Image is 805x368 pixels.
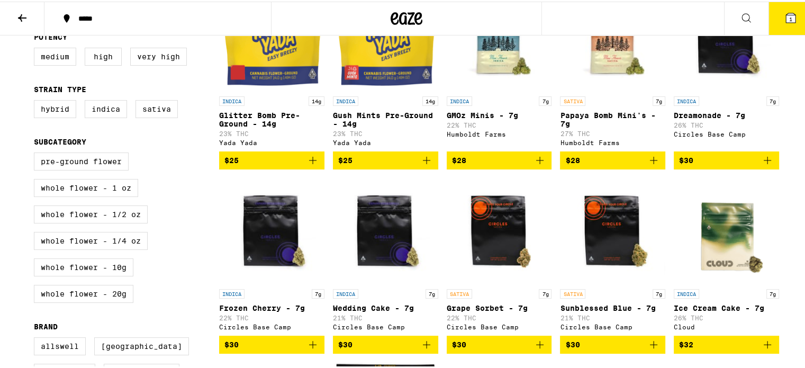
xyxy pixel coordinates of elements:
[333,288,358,297] p: INDICA
[452,155,466,163] span: $28
[333,129,438,136] p: 23% THC
[766,288,779,297] p: 7g
[560,138,665,145] div: Humboldt Farms
[338,155,352,163] span: $25
[447,176,552,282] img: Circles Base Camp - Grape Sorbet - 7g
[333,150,438,168] button: Add to bag
[135,98,178,116] label: Sativa
[34,46,76,64] label: Medium
[130,46,187,64] label: Very High
[94,336,189,354] label: [GEOGRAPHIC_DATA]
[447,313,552,320] p: 22% THC
[34,204,148,222] label: Whole Flower - 1/2 oz
[560,176,665,282] img: Circles Base Camp - Sunblessed Blue - 7g
[560,150,665,168] button: Add to bag
[219,138,324,145] div: Yada Yada
[560,288,585,297] p: SATIVA
[560,176,665,334] a: Open page for Sunblessed Blue - 7g from Circles Base Camp
[539,95,551,104] p: 7g
[766,95,779,104] p: 7g
[34,31,67,40] legend: Potency
[426,288,438,297] p: 7g
[85,46,122,64] label: High
[219,176,324,334] a: Open page for Frozen Cherry - 7g from Circles Base Camp
[560,110,665,127] p: Papaya Bomb Mini's - 7g
[34,151,129,169] label: Pre-ground Flower
[219,322,324,329] div: Circles Base Camp
[674,176,779,282] img: Cloud - Ice Cream Cake - 7g
[447,95,472,104] p: INDICA
[309,95,324,104] p: 14g
[219,313,324,320] p: 22% THC
[447,334,552,352] button: Add to bag
[674,288,699,297] p: INDICA
[219,334,324,352] button: Add to bag
[447,322,552,329] div: Circles Base Camp
[674,313,779,320] p: 26% THC
[674,150,779,168] button: Add to bag
[312,288,324,297] p: 7g
[34,84,86,92] legend: Strain Type
[34,257,133,275] label: Whole Flower - 10g
[674,334,779,352] button: Add to bag
[219,288,245,297] p: INDICA
[333,176,438,334] a: Open page for Wedding Cake - 7g from Circles Base Camp
[674,176,779,334] a: Open page for Ice Cream Cake - 7g from Cloud
[447,176,552,334] a: Open page for Grape Sorbet - 7g from Circles Base Camp
[447,302,552,311] p: Grape Sorbet - 7g
[539,288,551,297] p: 7g
[679,339,693,347] span: $32
[560,334,665,352] button: Add to bag
[34,321,58,329] legend: Brand
[447,288,472,297] p: SATIVA
[333,322,438,329] div: Circles Base Camp
[224,155,239,163] span: $25
[560,302,665,311] p: Sunblessed Blue - 7g
[34,177,138,195] label: Whole Flower - 1 oz
[333,313,438,320] p: 21% THC
[219,176,324,282] img: Circles Base Camp - Frozen Cherry - 7g
[219,95,245,104] p: INDICA
[85,98,127,116] label: Indica
[219,129,324,136] p: 23% THC
[452,339,466,347] span: $30
[560,95,585,104] p: SATIVA
[447,110,552,118] p: GMOz Minis - 7g
[422,95,438,104] p: 14g
[333,110,438,127] p: Gush Mints Pre-Ground - 14g
[560,129,665,136] p: 27% THC
[34,136,86,145] legend: Subcategory
[34,98,76,116] label: Hybrid
[6,7,76,16] span: Hi. Need any help?
[674,129,779,136] div: Circles Base Camp
[219,110,324,127] p: Glitter Bomb Pre-Ground - 14g
[447,120,552,127] p: 22% THC
[224,339,239,347] span: $30
[674,95,699,104] p: INDICA
[674,120,779,127] p: 26% THC
[674,322,779,329] div: Cloud
[653,95,665,104] p: 7g
[219,150,324,168] button: Add to bag
[674,110,779,118] p: Dreamonade - 7g
[447,150,552,168] button: Add to bag
[565,339,580,347] span: $30
[338,339,352,347] span: $30
[565,155,580,163] span: $28
[560,322,665,329] div: Circles Base Camp
[674,302,779,311] p: Ice Cream Cake - 7g
[34,336,86,354] label: Allswell
[560,313,665,320] p: 21% THC
[34,230,148,248] label: Whole Flower - 1/4 oz
[219,302,324,311] p: Frozen Cherry - 7g
[679,155,693,163] span: $30
[333,138,438,145] div: Yada Yada
[653,288,665,297] p: 7g
[34,283,133,301] label: Whole Flower - 20g
[333,176,438,282] img: Circles Base Camp - Wedding Cake - 7g
[333,334,438,352] button: Add to bag
[333,302,438,311] p: Wedding Cake - 7g
[789,14,792,21] span: 1
[447,129,552,136] div: Humboldt Farms
[333,95,358,104] p: INDICA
